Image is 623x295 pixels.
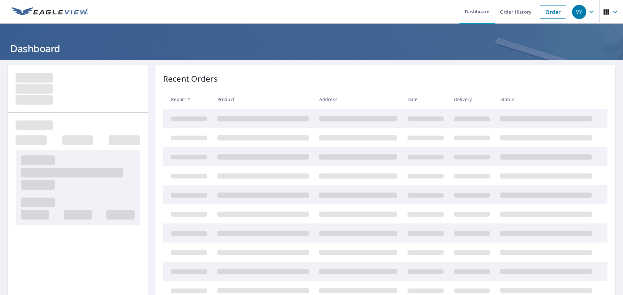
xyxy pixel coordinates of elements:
[163,73,218,85] p: Recent Orders
[8,42,615,55] h1: Dashboard
[402,90,449,109] th: Date
[314,90,402,109] th: Address
[572,5,586,19] div: VY
[12,7,88,17] img: EV Logo
[212,90,314,109] th: Product
[449,90,495,109] th: Delivery
[163,90,212,109] th: Report #
[540,5,566,19] a: Order
[495,90,597,109] th: Status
